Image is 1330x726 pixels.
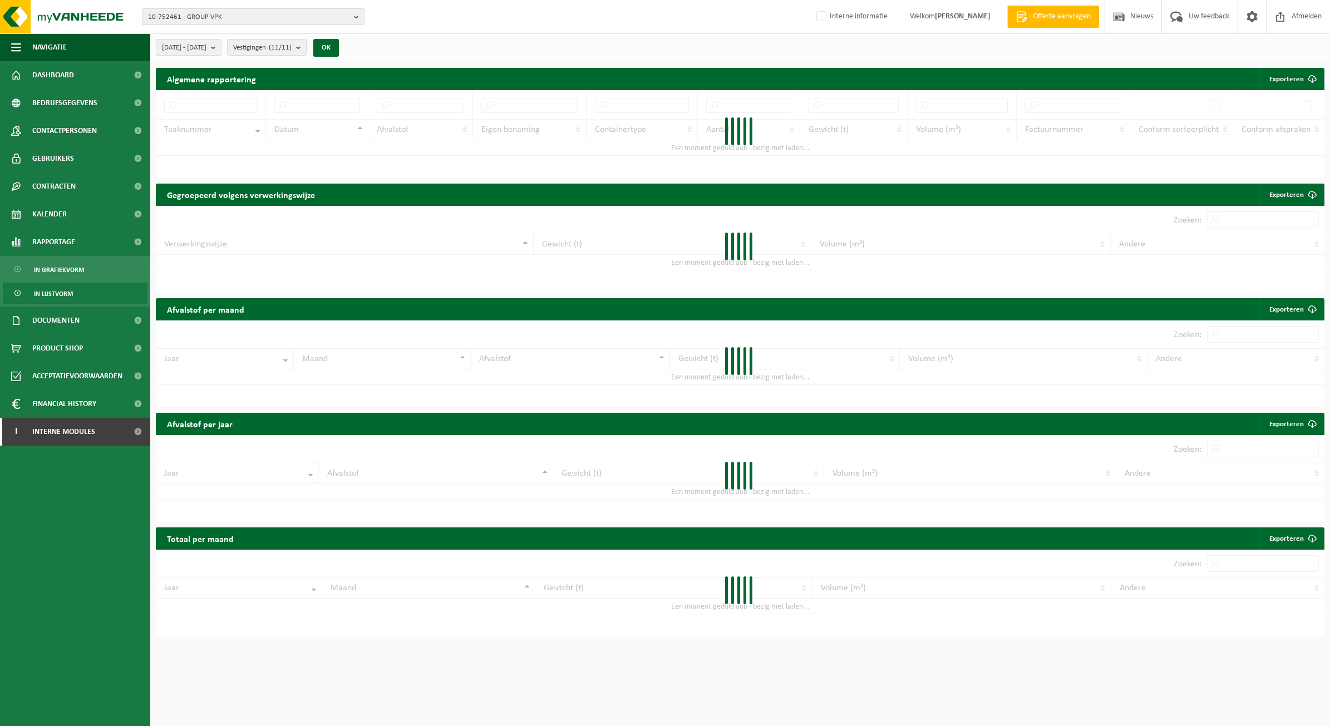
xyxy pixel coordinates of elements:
[935,12,991,21] strong: [PERSON_NAME]
[34,283,73,304] span: In lijstvorm
[34,259,84,280] span: In grafiekvorm
[156,527,245,549] h2: Totaal per maand
[156,39,221,56] button: [DATE] - [DATE]
[32,362,122,390] span: Acceptatievoorwaarden
[32,418,95,446] span: Interne modules
[11,418,21,446] span: I
[32,200,67,228] span: Kalender
[156,68,267,90] h2: Algemene rapportering
[148,9,349,26] span: 10-752461 - GROUP VPK
[32,228,75,256] span: Rapportage
[156,298,255,320] h2: Afvalstof per maand
[1260,527,1323,550] a: Exporteren
[32,307,80,334] span: Documenten
[1260,68,1323,90] button: Exporteren
[1260,298,1323,320] a: Exporteren
[227,39,307,56] button: Vestigingen(11/11)
[3,283,147,304] a: In lijstvorm
[32,89,97,117] span: Bedrijfsgegevens
[233,39,292,56] span: Vestigingen
[814,8,888,25] label: Interne informatie
[1260,184,1323,206] a: Exporteren
[1007,6,1099,28] a: Offerte aanvragen
[32,33,67,61] span: Navigatie
[142,8,364,25] button: 10-752461 - GROUP VPK
[3,259,147,280] a: In grafiekvorm
[32,117,97,145] span: Contactpersonen
[162,39,206,56] span: [DATE] - [DATE]
[156,184,326,205] h2: Gegroepeerd volgens verwerkingswijze
[32,334,83,362] span: Product Shop
[32,61,74,89] span: Dashboard
[32,172,76,200] span: Contracten
[1260,413,1323,435] a: Exporteren
[313,39,339,57] button: OK
[269,44,292,51] count: (11/11)
[32,145,74,172] span: Gebruikers
[1030,11,1093,22] span: Offerte aanvragen
[156,413,244,434] h2: Afvalstof per jaar
[32,390,96,418] span: Financial History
